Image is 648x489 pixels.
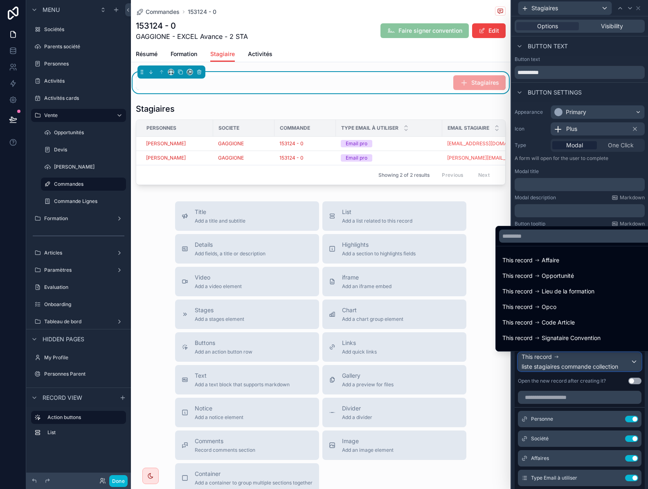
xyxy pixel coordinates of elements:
span: Commandes [146,8,180,16]
a: Commandes [136,8,180,16]
span: Divider [342,404,372,412]
a: Activités [31,74,126,88]
span: Stages [195,306,244,314]
span: Image [342,437,394,445]
span: Societe [218,125,239,131]
label: Commande Lignes [54,198,124,205]
span: Email stagiaire [448,125,489,131]
button: GalleryAdd a preview for files [322,365,466,394]
span: Add a stages element [195,316,244,322]
a: 153124 - 0 [188,8,216,16]
label: Action buttons [47,414,119,421]
span: Add an iframe embed [342,283,391,290]
span: Signataire Convention [542,333,601,343]
span: This record [502,318,533,327]
span: This record [502,255,533,265]
label: [PERSON_NAME] [54,164,124,170]
span: Add a section to highlights fields [342,250,416,257]
span: Notice [195,404,243,412]
span: Menu [43,6,60,14]
span: Add a divider [342,414,372,421]
span: GAGGIONE - EXCEL Avance - 2 STA [136,32,248,41]
a: Formation [31,212,126,225]
span: Container [195,470,313,478]
button: StagesAdd a stages element [175,300,319,329]
button: VideoAdd a video element [175,267,319,296]
label: Articles [44,250,113,256]
span: This record [502,349,533,358]
a: Articles [31,246,126,259]
span: Add a notice element [195,414,243,421]
a: Vente [31,109,126,122]
span: Add a title and subtitle [195,218,245,224]
span: Add fields, a title or description [195,250,265,257]
label: Personnes [44,61,124,67]
button: Done [109,475,128,487]
a: Formation [171,47,197,63]
a: Devis [41,143,126,156]
span: iframe [342,273,391,282]
span: This record [502,271,533,281]
span: Type Email à utiliser [341,125,398,131]
a: Commandes [41,178,126,191]
button: DetailsAdd fields, a title or description [175,234,319,264]
a: Sociétés [31,23,126,36]
label: Devis [54,146,124,153]
button: LinksAdd quick links [322,332,466,362]
span: Links [342,339,377,347]
button: ButtonsAdd an action button row [175,332,319,362]
label: Evaluation [44,284,124,291]
span: This record [502,333,533,343]
label: List [47,429,123,436]
span: Title [195,208,245,216]
label: Opportunités [54,129,124,136]
label: Activités [44,78,124,84]
span: Record comments section [195,447,255,453]
a: Opportunités [41,126,126,139]
label: Tableau de bord [44,318,113,325]
a: Résumé [136,47,157,63]
a: Tableau de bord [31,315,126,328]
span: Highlights [342,241,416,249]
span: Add an action button row [195,349,252,355]
span: Affaire [542,255,559,265]
span: Hidden pages [43,335,84,343]
span: Gallery [342,372,394,380]
a: Personnes [31,57,126,70]
div: scrollable content [26,407,131,447]
a: Activités [248,47,272,63]
button: ImageAdd an image element [322,430,466,460]
button: iframeAdd an iframe embed [322,267,466,296]
label: My Profile [44,354,124,361]
span: Showing 2 of 2 results [378,172,430,178]
label: Activités cards [44,95,124,101]
button: CommentsRecord comments section [175,430,319,460]
button: ChartAdd a chart group element [322,300,466,329]
span: Add a list related to this record [342,218,412,224]
span: This record [502,302,533,312]
a: Parents société [31,40,126,53]
button: ListAdd a list related to this record [322,201,466,231]
span: Add an image element [342,447,394,453]
label: Sociétés [44,26,124,33]
span: Lieu de la formation [542,286,594,296]
label: Parents société [44,43,124,50]
span: Personnes [146,125,176,131]
span: Add quick links [342,349,377,355]
span: Add a text block that supports markdown [195,381,290,388]
span: Stagiaire [210,50,235,58]
span: List [342,208,412,216]
h1: 153124 - 0 [136,20,248,32]
span: Chart [342,306,403,314]
span: Activités [248,50,272,58]
label: Onboarding [44,301,124,308]
button: HighlightsAdd a section to highlights fields [322,234,466,264]
span: Code Article [542,318,575,327]
span: Formation [171,50,197,58]
a: My Profile [31,351,126,364]
span: Add a container to group multiple sections together [195,480,313,486]
button: Edit [472,23,506,38]
span: Comments [195,437,255,445]
button: TextAdd a text block that supports markdown [175,365,319,394]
